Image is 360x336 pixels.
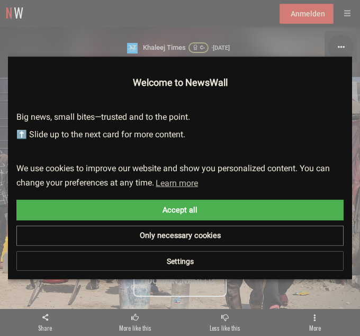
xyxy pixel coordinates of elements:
[16,76,344,90] h4: Welcome to NewsWall
[16,226,344,246] a: deny cookies
[16,200,344,221] a: allow cookies
[16,128,344,140] p: ⬆️ Slide up to the next card for more content.
[16,162,344,191] span: We use cookies to improve our website and show you personalized content. You can change your pref...
[154,175,200,191] a: learn more about cookies
[16,111,344,123] p: Big news, small bites—trusted and to the point.
[16,162,344,245] div: cookieconsent
[16,251,344,271] button: Settings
